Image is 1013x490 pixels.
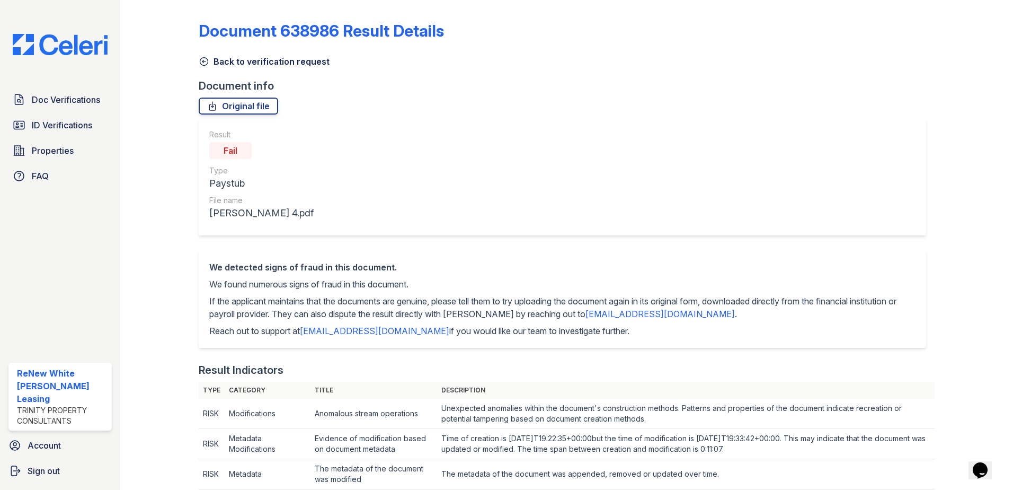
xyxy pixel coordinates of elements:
span: FAQ [32,170,49,182]
a: FAQ [8,165,112,187]
td: RISK [199,459,225,489]
a: Doc Verifications [8,89,112,110]
a: Original file [199,98,278,115]
td: The metadata of the document was appended, removed or updated over time. [437,459,935,489]
div: Type [209,165,314,176]
span: . [735,309,737,319]
div: File name [209,195,314,206]
span: ID Verifications [32,119,92,132]
a: [EMAIL_ADDRESS][DOMAIN_NAME] [585,309,735,319]
td: Unexpected anomalies within the document's construction methods. Patterns and properties of the d... [437,399,935,429]
a: Document 638986 Result Details [199,21,444,40]
td: RISK [199,399,225,429]
p: If the applicant maintains that the documents are genuine, please tell them to try uploading the ... [209,295,916,320]
th: Description [437,382,935,399]
a: Sign out [4,460,116,482]
td: Metadata [225,459,310,489]
td: Metadata Modifications [225,429,310,459]
div: Document info [199,78,935,93]
div: Fail [209,142,252,159]
td: Evidence of modification based on document metadata [310,429,437,459]
span: Sign out [28,465,60,477]
p: Reach out to support at if you would like our team to investigate further. [209,325,916,337]
a: ID Verifications [8,115,112,136]
p: We found numerous signs of fraud in this document. [209,278,916,291]
div: ReNew White [PERSON_NAME] Leasing [17,367,108,405]
th: Title [310,382,437,399]
td: Modifications [225,399,310,429]
div: We detected signs of fraud in this document. [209,261,916,274]
div: Trinity Property Consultants [17,405,108,426]
div: [PERSON_NAME] 4.pdf [209,206,314,221]
a: Account [4,435,116,456]
a: Back to verification request [199,55,330,68]
span: Doc Verifications [32,93,100,106]
th: Category [225,382,310,399]
span: Account [28,439,61,452]
th: Type [199,382,225,399]
td: RISK [199,429,225,459]
a: Properties [8,140,112,161]
div: Paystub [209,176,314,191]
td: Time of creation is [DATE]T19:22:35+00:00but the time of modification is [DATE]T19:33:42+00:00. T... [437,429,935,459]
div: Result [209,129,314,140]
div: Result Indicators [199,363,283,378]
td: Anomalous stream operations [310,399,437,429]
iframe: chat widget [968,448,1002,479]
span: Properties [32,144,74,157]
td: The metadata of the document was modified [310,459,437,489]
a: [EMAIL_ADDRESS][DOMAIN_NAME] [300,326,449,336]
img: CE_Logo_Blue-a8612792a0a2168367f1c8372b55b34899dd931a85d93a1a3d3e32e68fde9ad4.png [4,34,116,55]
